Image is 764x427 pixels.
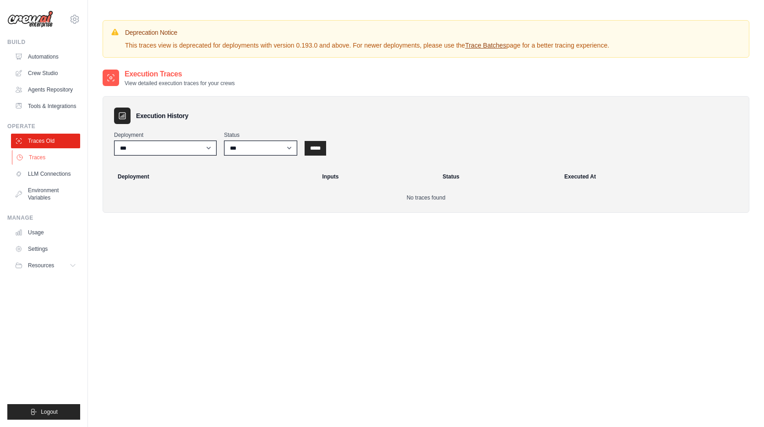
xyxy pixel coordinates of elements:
a: Crew Studio [11,66,80,81]
label: Deployment [114,131,217,139]
a: Environment Variables [11,183,80,205]
p: View detailed execution traces for your crews [125,80,235,87]
p: No traces found [114,194,738,201]
th: Deployment [107,167,317,187]
label: Status [224,131,297,139]
button: Logout [7,404,80,420]
h3: Deprecation Notice [125,28,609,37]
img: Logo [7,11,53,28]
p: This traces view is deprecated for deployments with version 0.193.0 and above. For newer deployme... [125,41,609,50]
a: Agents Repository [11,82,80,97]
a: Settings [11,242,80,256]
div: Build [7,38,80,46]
a: LLM Connections [11,167,80,181]
span: Resources [28,262,54,269]
a: Traces Old [11,134,80,148]
th: Executed At [559,167,745,187]
th: Status [437,167,559,187]
th: Inputs [317,167,437,187]
span: Logout [41,408,58,416]
a: Tools & Integrations [11,99,80,114]
a: Trace Batches [465,42,506,49]
a: Automations [11,49,80,64]
h2: Execution Traces [125,69,235,80]
div: Operate [7,123,80,130]
a: Traces [12,150,81,165]
button: Resources [11,258,80,273]
h3: Execution History [136,111,188,120]
div: Manage [7,214,80,222]
a: Usage [11,225,80,240]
